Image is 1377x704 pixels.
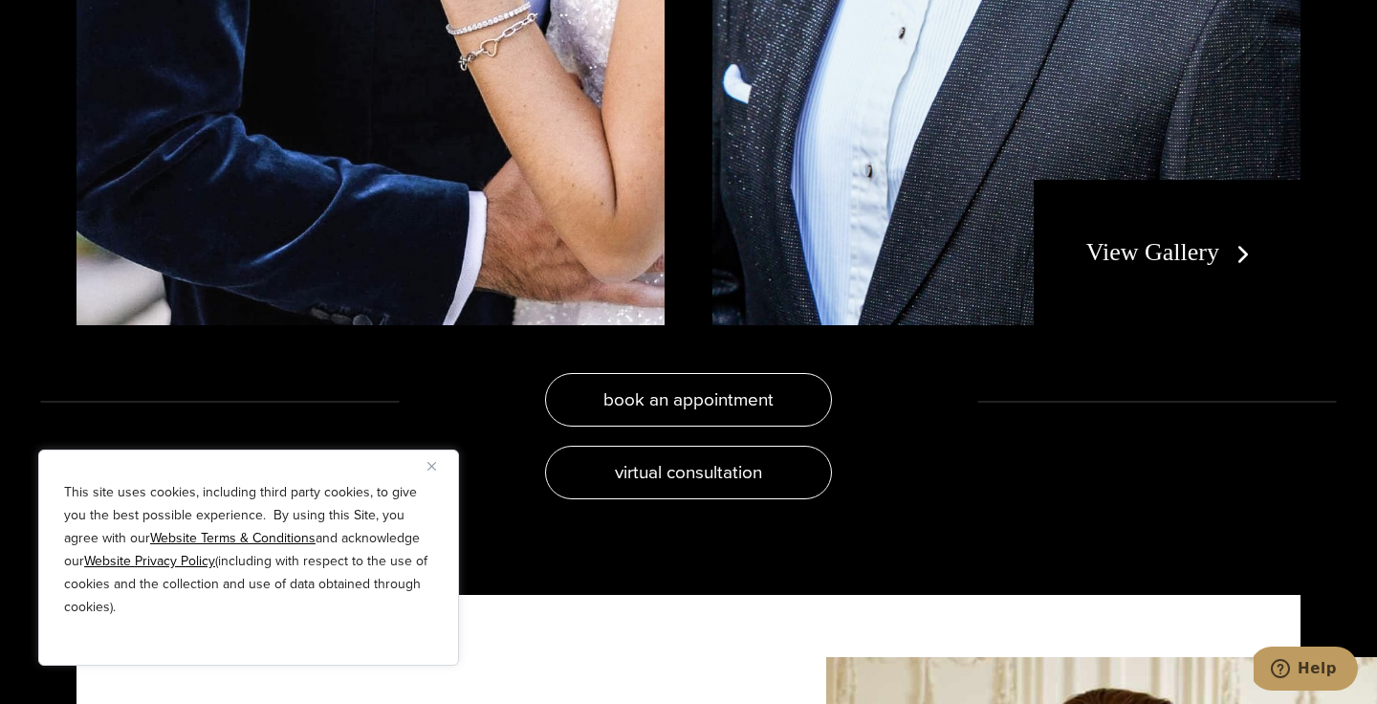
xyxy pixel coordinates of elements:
[427,454,450,477] button: Close
[545,446,832,499] a: virtual consultation
[84,551,215,571] a: Website Privacy Policy
[545,373,832,427] a: book an appointment
[603,385,774,413] span: book an appointment
[1254,647,1358,694] iframe: Opens a widget where you can chat to one of our agents
[64,481,433,619] p: This site uses cookies, including third party cookies, to give you the best possible experience. ...
[1086,238,1257,266] a: View Gallery
[427,462,436,471] img: Close
[150,528,316,548] a: Website Terms & Conditions
[615,458,762,486] span: virtual consultation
